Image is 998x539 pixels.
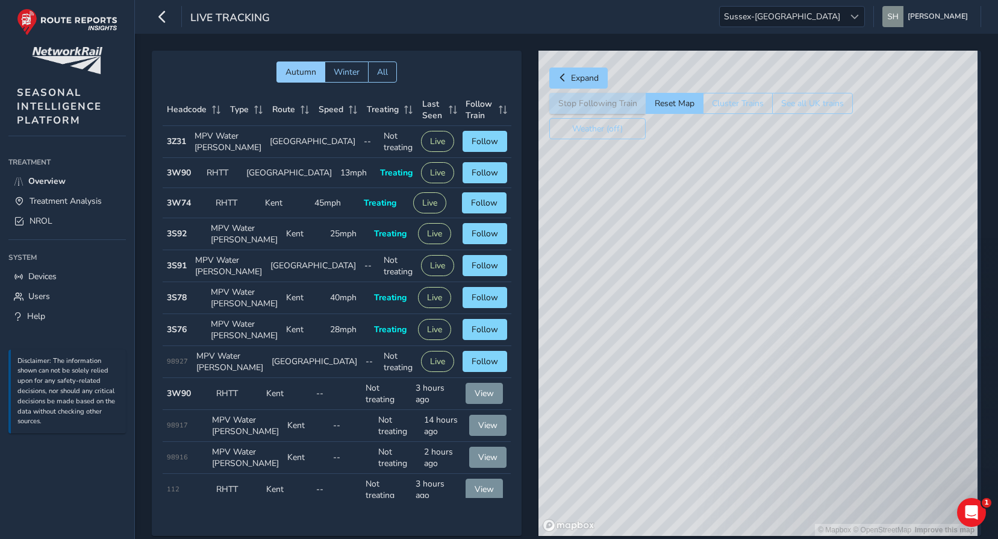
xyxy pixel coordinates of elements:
td: 28mph [326,314,370,346]
td: Not treating [361,378,411,410]
td: Kent [262,474,312,506]
span: Follow [472,324,498,335]
td: Kent [283,442,329,474]
td: -- [312,378,362,410]
button: Follow [463,287,507,308]
strong: 3S91 [167,260,187,271]
span: View [475,484,494,495]
button: Follow [463,255,507,276]
iframe: Intercom live chat [957,498,986,527]
button: Live [418,319,451,340]
td: Kent [282,218,326,250]
td: [GEOGRAPHIC_DATA] [267,346,361,378]
img: diamond-layout [882,6,903,27]
strong: 3W90 [167,388,191,399]
span: 98927 [167,357,188,366]
td: 3 hours ago [411,378,461,410]
td: Not treating [361,474,411,506]
a: NROL [8,211,126,231]
span: Follow [472,136,498,147]
td: Not treating [374,410,420,442]
span: Last Seen [422,98,444,121]
td: 3 hours ago [411,474,461,506]
td: MPV Water [PERSON_NAME] [208,410,283,442]
div: System [8,248,126,266]
span: Treating [374,228,407,239]
button: Weather (off) [549,118,646,139]
td: MPV Water [PERSON_NAME] [207,314,282,346]
button: View [469,447,507,468]
td: Not treating [379,346,417,378]
span: Treating [364,197,396,209]
td: -- [329,410,375,442]
span: Treating [374,324,407,335]
span: Expand [571,72,599,84]
span: 98916 [167,453,188,462]
button: Follow [463,223,507,244]
button: Winter [325,61,368,83]
span: Users [28,291,50,302]
td: 2 hours ago [420,442,466,474]
td: MPV Water [PERSON_NAME] [208,442,283,474]
td: -- [312,474,362,506]
span: Follow Train [466,98,494,121]
span: Follow [472,167,498,178]
button: Follow [463,131,507,152]
td: [GEOGRAPHIC_DATA] [266,250,360,282]
span: Speed [319,104,343,115]
td: -- [360,250,379,282]
span: SEASONAL INTELLIGENCE PLATFORM [17,86,102,127]
td: 14 hours ago [420,410,466,442]
span: Autumn [285,66,316,78]
td: 13mph [336,158,376,188]
button: View [469,415,507,436]
span: Headcode [167,104,207,115]
button: Follow [463,351,507,372]
img: customer logo [32,47,102,74]
span: Devices [28,271,57,282]
td: Not treating [374,442,420,474]
span: Treating [380,167,413,178]
a: Help [8,306,126,326]
td: RHTT [202,158,242,188]
span: Follow [472,228,498,239]
span: NROL [30,215,52,227]
button: Live [421,351,454,372]
span: Follow [472,356,498,367]
span: Treating [374,292,407,303]
td: -- [329,442,375,474]
button: Cluster Trains [703,93,772,114]
span: 1 [982,498,991,508]
span: Follow [471,197,497,209]
span: Follow [472,292,498,303]
td: 25mph [326,218,370,250]
strong: 3W74 [167,197,191,209]
td: [GEOGRAPHIC_DATA] [266,126,360,158]
span: Overview [28,175,66,187]
strong: 3S92 [167,228,187,239]
span: 98917 [167,421,188,430]
img: rr logo [17,8,117,36]
button: All [368,61,397,83]
span: [PERSON_NAME] [908,6,968,27]
span: Sussex-[GEOGRAPHIC_DATA] [720,7,844,27]
a: Treatment Analysis [8,191,126,211]
td: Not treating [379,126,417,158]
button: Live [421,162,454,183]
strong: 3S76 [167,324,187,335]
span: Live Tracking [190,10,270,27]
a: Users [8,286,126,306]
td: MPV Water [PERSON_NAME] [192,346,267,378]
div: Treatment [8,153,126,171]
td: 45mph [310,188,360,218]
span: View [478,452,497,463]
td: Kent [283,410,329,442]
span: Type [230,104,249,115]
strong: 3W90 [167,167,191,178]
span: Follow [472,260,498,271]
strong: 3S78 [167,292,187,303]
td: Kent [282,314,326,346]
a: Overview [8,171,126,191]
span: Treating [367,104,399,115]
span: View [475,388,494,399]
